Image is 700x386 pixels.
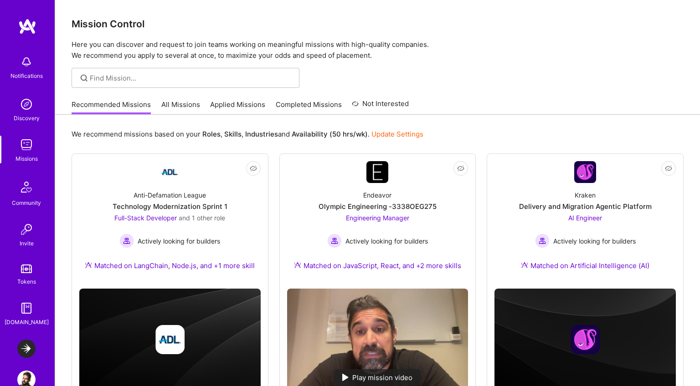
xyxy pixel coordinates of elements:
[5,317,49,327] div: [DOMAIN_NAME]
[294,261,301,269] img: Ateam Purple Icon
[17,277,36,286] div: Tokens
[345,236,428,246] span: Actively looking for builders
[17,220,36,239] img: Invite
[119,234,134,248] img: Actively looking for builders
[319,202,437,211] div: Olympic Engineering -3338OEG275
[334,369,421,386] div: Play mission video
[535,234,550,248] img: Actively looking for builders
[18,18,36,35] img: logo
[10,71,43,81] div: Notifications
[159,161,181,183] img: Company Logo
[72,39,684,61] p: Here you can discover and request to join teams working on meaningful missions with high-quality ...
[202,130,221,138] b: Roles
[327,234,342,248] img: Actively looking for builders
[15,154,38,163] div: Missions
[14,113,40,123] div: Discovery
[574,161,596,183] img: Company Logo
[287,161,468,281] a: Company LogoEndeavorOlympic Engineering -3338OEG275Engineering Manager Actively looking for build...
[224,130,242,138] b: Skills
[553,236,636,246] span: Actively looking for builders
[17,136,36,154] img: teamwork
[371,130,423,138] a: Update Settings
[15,176,37,198] img: Community
[276,100,342,115] a: Completed Missions
[155,325,185,354] img: Company logo
[346,214,409,222] span: Engineering Manager
[85,261,92,269] img: Ateam Purple Icon
[79,161,261,281] a: Company LogoAnti-Defamation LeagueTechnology Modernization Sprint 1Full-Stack Developer and 1 oth...
[519,202,652,211] div: Delivery and Migration Agentic Platform
[79,73,89,83] i: icon SearchGrey
[568,214,602,222] span: AI Engineer
[494,161,676,281] a: Company LogoKrakenDelivery and Migration Agentic PlatformAI Engineer Actively looking for builder...
[342,374,349,381] img: play
[17,299,36,317] img: guide book
[521,261,649,270] div: Matched on Artificial Intelligence (AI)
[72,129,423,139] p: We recommend missions based on your , , and .
[12,198,41,208] div: Community
[292,130,368,138] b: Availability (50 hrs/wk)
[210,100,265,115] a: Applied Missions
[571,325,600,354] img: Company logo
[17,53,36,71] img: bell
[521,261,528,269] img: Ateam Purple Icon
[161,100,200,115] a: All Missions
[90,73,293,83] input: Find Mission...
[114,214,177,222] span: Full-Stack Developer
[72,100,151,115] a: Recommended Missions
[575,190,596,200] div: Kraken
[20,239,34,248] div: Invite
[366,161,388,183] img: Company Logo
[72,18,684,30] h3: Mission Control
[179,214,225,222] span: and 1 other role
[457,165,464,172] i: icon EyeClosed
[134,190,206,200] div: Anti-Defamation League
[85,261,255,270] div: Matched on LangChain, Node.js, and +1 more skill
[665,165,672,172] i: icon EyeClosed
[352,98,409,115] a: Not Interested
[17,340,36,358] img: LaunchDarkly: Experimentation Delivery Team
[363,190,391,200] div: Endeavor
[21,264,32,273] img: tokens
[294,261,461,270] div: Matched on JavaScript, React, and +2 more skills
[113,202,227,211] div: Technology Modernization Sprint 1
[138,236,220,246] span: Actively looking for builders
[245,130,278,138] b: Industries
[250,165,257,172] i: icon EyeClosed
[17,95,36,113] img: discovery
[15,340,38,358] a: LaunchDarkly: Experimentation Delivery Team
